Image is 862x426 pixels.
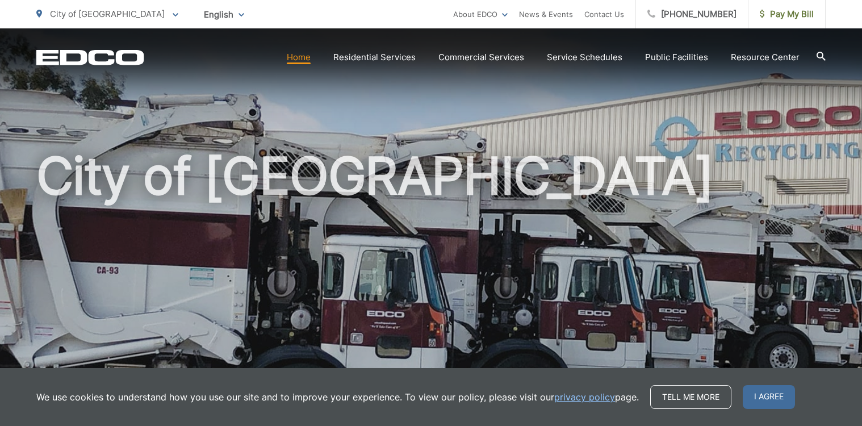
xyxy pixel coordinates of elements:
[554,390,615,404] a: privacy policy
[438,51,524,64] a: Commercial Services
[195,5,253,24] span: English
[453,7,508,21] a: About EDCO
[760,7,814,21] span: Pay My Bill
[645,51,708,64] a: Public Facilities
[36,49,144,65] a: EDCD logo. Return to the homepage.
[333,51,416,64] a: Residential Services
[287,51,311,64] a: Home
[547,51,622,64] a: Service Schedules
[519,7,573,21] a: News & Events
[584,7,624,21] a: Contact Us
[50,9,165,19] span: City of [GEOGRAPHIC_DATA]
[36,390,639,404] p: We use cookies to understand how you use our site and to improve your experience. To view our pol...
[731,51,800,64] a: Resource Center
[743,385,795,409] span: I agree
[650,385,731,409] a: Tell me more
